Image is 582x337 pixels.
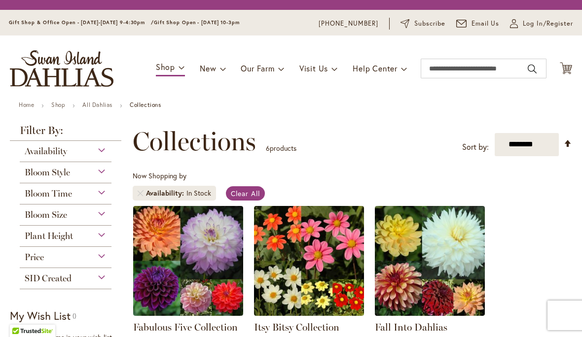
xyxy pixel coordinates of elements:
[133,321,238,333] a: Fabulous Five Collection
[82,101,112,108] a: All Dahlias
[10,50,113,87] a: store logo
[133,127,256,156] span: Collections
[254,321,339,333] a: Itsy Bitsy Collection
[266,143,270,153] span: 6
[456,19,500,29] a: Email Us
[299,63,328,73] span: Visit Us
[25,188,72,199] span: Bloom Time
[254,206,364,316] img: Itsy Bitsy Collection
[133,308,243,318] a: Fabulous Five Collection
[510,19,573,29] a: Log In/Register
[9,19,154,26] span: Gift Shop & Office Open - [DATE]-[DATE] 9-4:30pm /
[25,273,72,284] span: SID Created
[138,190,144,196] a: Remove Availability In Stock
[375,206,485,316] img: Fall Into Dahlias Collection
[400,19,445,29] a: Subscribe
[462,138,489,156] label: Sort by:
[226,186,265,201] a: Clear All
[25,167,70,178] span: Bloom Style
[10,308,71,323] strong: My Wish List
[25,146,67,157] span: Availability
[156,62,175,72] span: Shop
[472,19,500,29] span: Email Us
[133,171,186,180] span: Now Shopping by
[241,63,274,73] span: Our Farm
[523,19,573,29] span: Log In/Register
[186,188,211,198] div: In Stock
[319,19,378,29] a: [PHONE_NUMBER]
[130,101,161,108] strong: Collections
[375,308,485,318] a: Fall Into Dahlias Collection
[231,189,260,198] span: Clear All
[414,19,445,29] span: Subscribe
[19,101,34,108] a: Home
[25,209,67,220] span: Bloom Size
[10,125,121,141] strong: Filter By:
[154,19,240,26] span: Gift Shop Open - [DATE] 10-3pm
[200,63,216,73] span: New
[25,231,73,241] span: Plant Height
[528,61,537,77] button: Search
[146,188,186,198] span: Availability
[266,140,296,156] p: products
[51,101,65,108] a: Shop
[353,63,398,73] span: Help Center
[133,206,243,316] img: Fabulous Five Collection
[254,308,364,318] a: Itsy Bitsy Collection
[25,252,44,263] span: Price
